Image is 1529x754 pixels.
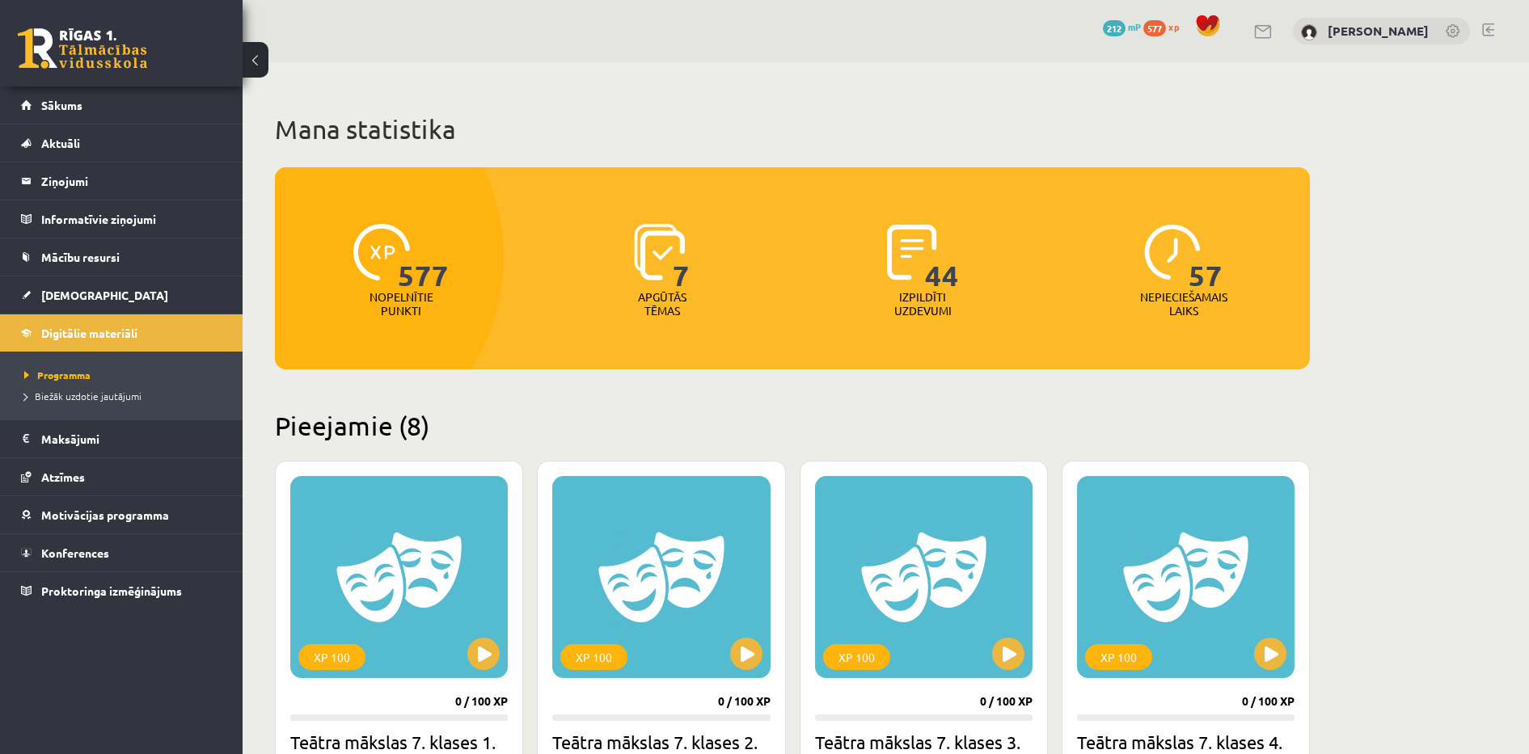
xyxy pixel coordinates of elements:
h2: Pieejamie (8) [275,410,1310,441]
span: 577 [398,224,449,290]
p: Izpildīti uzdevumi [891,290,954,318]
img: icon-clock-7be60019b62300814b6bd22b8e044499b485619524d84068768e800edab66f18.svg [1144,224,1201,280]
legend: Maksājumi [41,420,222,457]
p: Nopelnītie punkti [370,290,433,318]
span: 7 [673,224,690,290]
a: Rīgas 1. Tālmācības vidusskola [18,28,147,69]
a: Atzīmes [21,458,222,495]
legend: Ziņojumi [41,162,222,200]
span: xp [1168,20,1179,33]
img: icon-learned-topics-4a711ccc23c960034f471b6e78daf4a3bad4a20eaf4de84257b87e66633f6470.svg [634,224,685,280]
a: Motivācijas programma [21,496,222,533]
span: Atzīmes [41,470,85,484]
span: Mācību resursi [41,250,120,264]
h1: Mana statistika [275,113,1310,145]
div: XP 100 [298,644,365,670]
span: mP [1128,20,1141,33]
span: Konferences [41,545,109,560]
span: Programma [24,369,91,381]
a: Programma [24,368,226,382]
span: 577 [1143,20,1166,36]
div: XP 100 [560,644,627,670]
span: [DEMOGRAPHIC_DATA] [41,288,168,302]
span: Motivācijas programma [41,508,169,522]
span: Sākums [41,98,82,112]
a: Maksājumi [21,420,222,457]
span: Proktoringa izmēģinājums [41,583,182,598]
a: 212 mP [1103,20,1141,33]
span: Digitālie materiāli [41,326,137,340]
p: Nepieciešamais laiks [1140,290,1227,318]
span: 57 [1189,224,1223,290]
a: Proktoringa izmēģinājums [21,572,222,609]
img: Maksims Nevedomijs [1301,24,1317,40]
a: [PERSON_NAME] [1328,23,1429,39]
a: Konferences [21,534,222,571]
span: 212 [1103,20,1126,36]
div: XP 100 [1085,644,1152,670]
a: Digitālie materiāli [21,314,222,352]
img: icon-xp-0682a9bc20223a9ccc6f5883a126b849a74cddfe5390d2b41b4391c66f2066e7.svg [353,224,410,280]
a: Sākums [21,86,222,124]
legend: Informatīvie ziņojumi [41,200,222,238]
span: Aktuāli [41,136,80,150]
img: icon-completed-tasks-ad58ae20a441b2904462921112bc710f1caf180af7a3daa7317a5a94f2d26646.svg [887,224,937,280]
a: Ziņojumi [21,162,222,200]
a: Mācību resursi [21,238,222,276]
span: Biežāk uzdotie jautājumi [24,390,141,402]
a: Biežāk uzdotie jautājumi [24,389,226,403]
div: XP 100 [823,644,890,670]
p: Apgūtās tēmas [631,290,694,318]
a: Informatīvie ziņojumi [21,200,222,238]
a: 577 xp [1143,20,1187,33]
a: [DEMOGRAPHIC_DATA] [21,276,222,314]
a: Aktuāli [21,124,222,162]
span: 44 [925,224,959,290]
